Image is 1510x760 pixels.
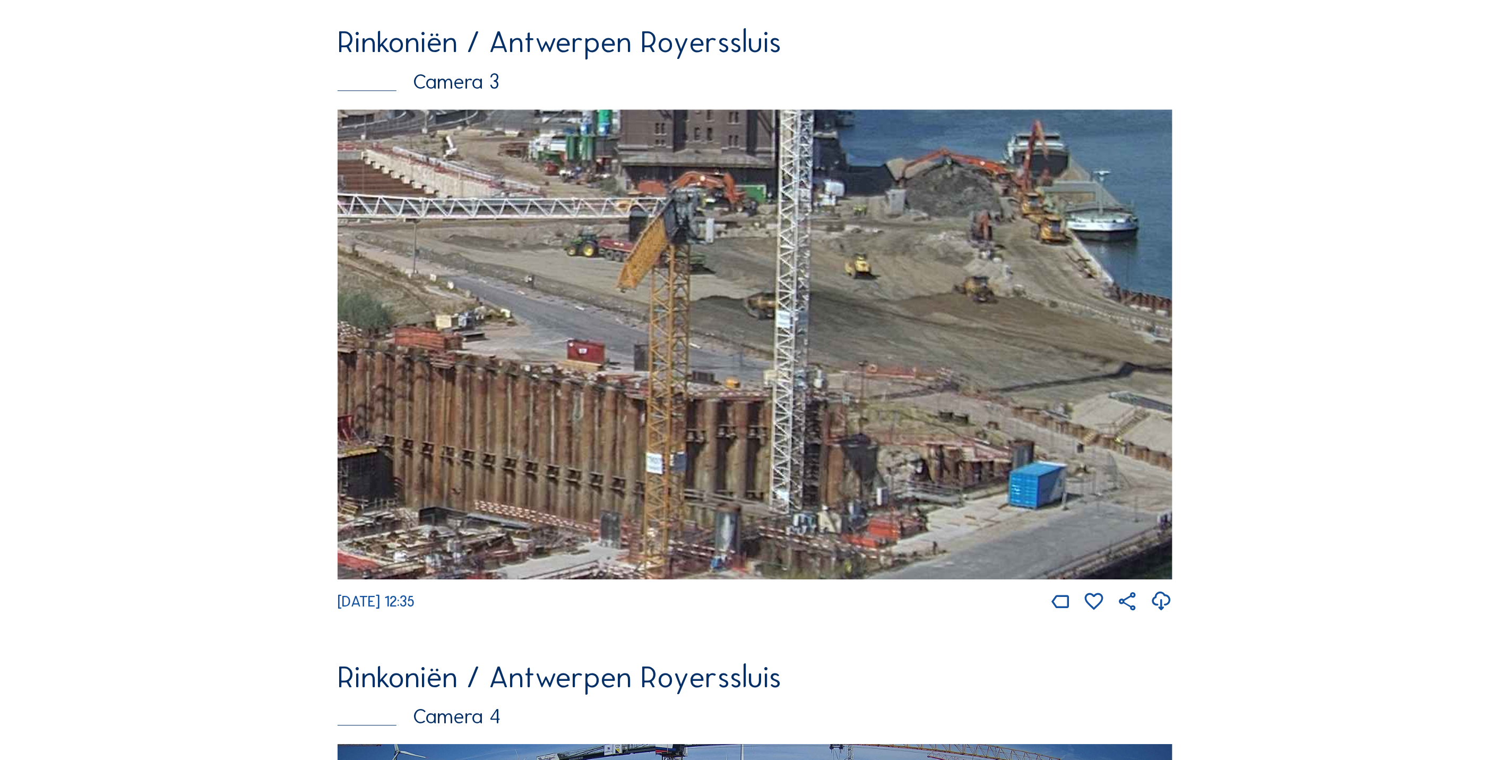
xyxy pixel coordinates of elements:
div: Rinkoniën / Antwerpen Royerssluis [338,663,1172,693]
div: Rinkoniën / Antwerpen Royerssluis [338,28,1172,57]
div: Camera 4 [338,706,1172,727]
div: Camera 3 [338,71,1172,92]
span: [DATE] 12:35 [338,592,415,610]
img: Image [338,109,1172,579]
